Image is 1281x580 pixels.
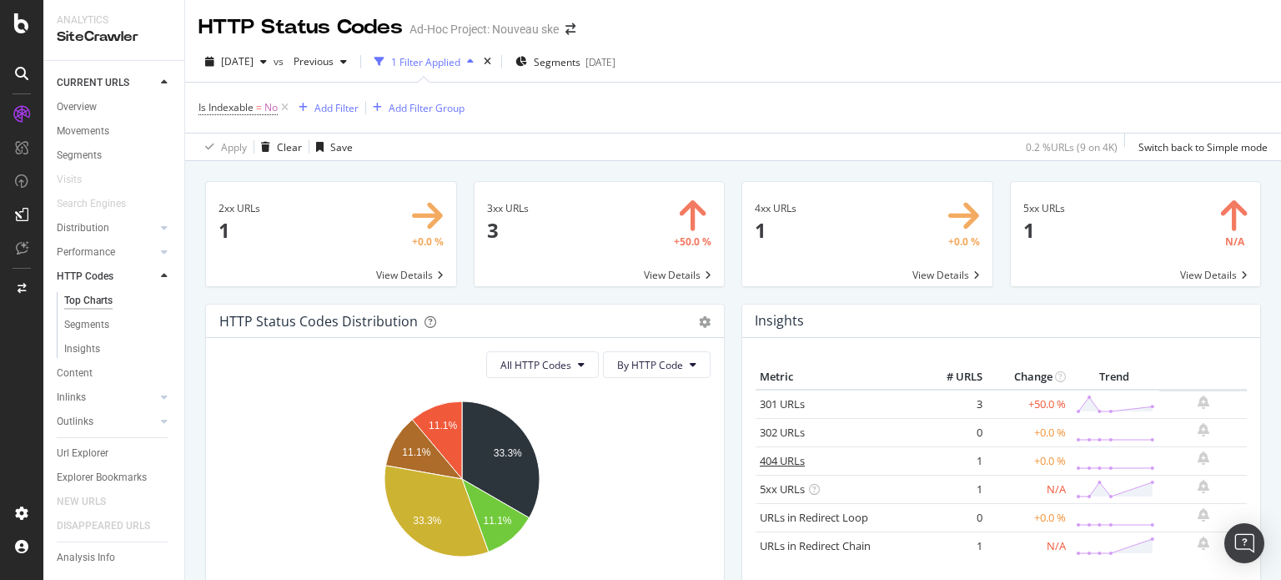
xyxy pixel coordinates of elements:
[500,358,571,372] span: All HTTP Codes
[1132,134,1268,160] button: Switch back to Simple mode
[221,54,254,68] span: 2025 Sep. 8th
[57,13,171,28] div: Analytics
[699,316,711,328] div: gear
[57,365,173,382] a: Content
[756,365,920,390] th: Metric
[256,100,262,114] span: =
[198,13,403,42] div: HTTP Status Codes
[920,503,987,532] td: 0
[920,446,987,475] td: 1
[760,396,805,411] a: 301 URLs
[57,389,86,406] div: Inlinks
[987,365,1070,390] th: Change
[1138,140,1268,154] div: Switch back to Simple mode
[486,351,599,378] button: All HTTP Codes
[920,365,987,390] th: # URLS
[565,23,575,35] div: arrow-right-arrow-left
[760,510,868,525] a: URLs in Redirect Loop
[1198,451,1209,465] div: bell-plus
[57,244,115,261] div: Performance
[64,316,173,334] a: Segments
[221,140,247,154] div: Apply
[57,147,102,164] div: Segments
[760,425,805,440] a: 302 URLs
[274,54,287,68] span: vs
[57,219,156,237] a: Distribution
[264,96,278,119] span: No
[57,445,173,462] a: Url Explorer
[57,389,156,406] a: Inlinks
[57,171,98,189] a: Visits
[57,244,156,261] a: Performance
[287,48,354,75] button: Previous
[760,482,805,497] a: 5xx URLs
[57,268,113,285] div: HTTP Codes
[920,475,987,503] td: 1
[1198,537,1209,550] div: bell-plus
[198,134,247,160] button: Apply
[198,48,274,75] button: [DATE]
[494,447,522,459] text: 33.3%
[57,123,173,140] a: Movements
[920,418,987,446] td: 0
[57,123,109,140] div: Movements
[57,219,109,237] div: Distribution
[391,55,460,69] div: 1 Filter Applied
[585,55,615,69] div: [DATE]
[987,475,1070,503] td: N/A
[309,134,353,160] button: Save
[57,365,93,382] div: Content
[64,340,173,358] a: Insights
[483,516,511,527] text: 11.1%
[64,292,113,310] div: Top Charts
[57,98,97,116] div: Overview
[57,493,123,511] a: NEW URLS
[413,515,441,527] text: 33.3%
[57,469,147,487] div: Explorer Bookmarks
[57,147,173,164] a: Segments
[920,390,987,419] td: 3
[57,268,156,285] a: HTTP Codes
[1026,140,1118,154] div: 0.2 % URLs ( 9 on 4K )
[198,100,254,114] span: Is Indexable
[219,313,418,330] div: HTTP Status Codes Distribution
[368,48,480,75] button: 1 Filter Applied
[57,74,156,92] a: CURRENT URLS
[64,292,173,310] a: Top Charts
[409,21,559,38] div: Ad-Hoc Project: Nouveau ske
[987,446,1070,475] td: +0.0 %
[987,532,1070,560] td: N/A
[760,538,871,553] a: URLs in Redirect Chain
[57,517,167,535] a: DISAPPEARED URLS
[1198,423,1209,436] div: bell-plus
[57,469,173,487] a: Explorer Bookmarks
[987,503,1070,532] td: +0.0 %
[987,418,1070,446] td: +0.0 %
[254,134,302,160] button: Clear
[920,532,987,560] td: 1
[57,195,143,213] a: Search Engines
[987,390,1070,419] td: +50.0 %
[57,195,126,213] div: Search Engines
[57,74,129,92] div: CURRENT URLS
[429,420,457,431] text: 11.1%
[1224,523,1264,563] div: Open Intercom Messenger
[617,358,683,372] span: By HTTP Code
[57,517,150,535] div: DISAPPEARED URLS
[57,493,106,511] div: NEW URLS
[57,413,93,431] div: Outlinks
[292,98,359,118] button: Add Filter
[603,351,711,378] button: By HTTP Code
[64,316,109,334] div: Segments
[57,171,82,189] div: Visits
[57,549,115,567] div: Analysis Info
[57,549,173,567] a: Analysis Info
[1198,480,1209,493] div: bell-plus
[287,54,334,68] span: Previous
[755,310,804,332] h4: Insights
[64,340,100,358] div: Insights
[366,98,465,118] button: Add Filter Group
[389,101,465,115] div: Add Filter Group
[1198,396,1209,409] div: bell-plus
[314,101,359,115] div: Add Filter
